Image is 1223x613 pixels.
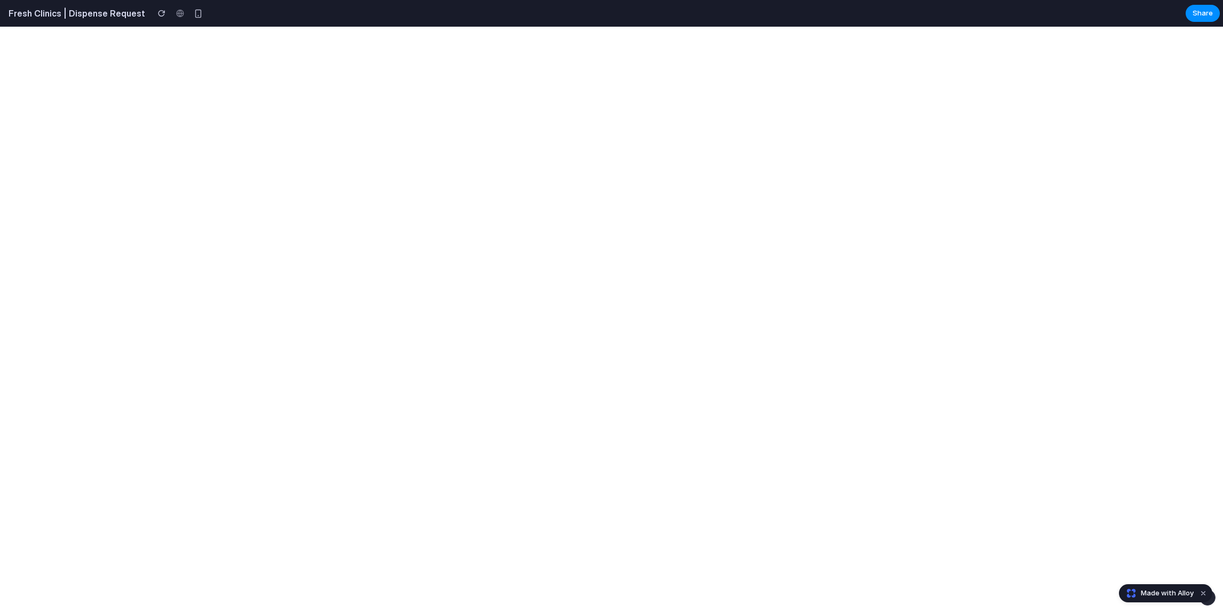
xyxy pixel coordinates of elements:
[4,7,145,20] h2: Fresh Clinics | Dispense Request
[1197,587,1210,600] button: Dismiss watermark
[1193,8,1213,19] span: Share
[1186,5,1220,22] button: Share
[1141,588,1194,599] span: Made with Alloy
[1119,588,1195,599] a: Made with Alloy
